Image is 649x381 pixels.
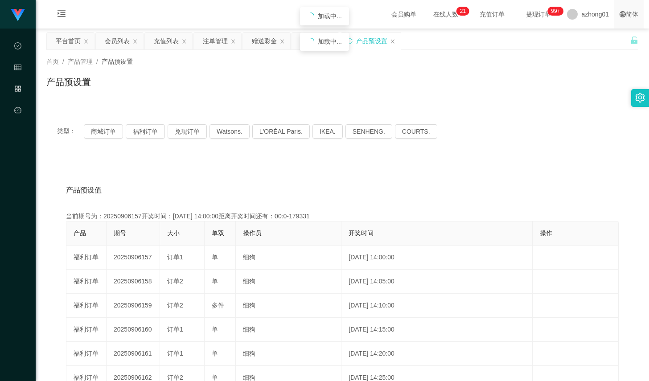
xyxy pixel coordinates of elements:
[230,39,236,44] i: 图标: close
[14,38,21,56] i: 图标: check-circle-o
[107,294,160,318] td: 20250906159
[395,124,437,139] button: COURTS.
[66,185,102,196] span: 产品预设值
[107,246,160,270] td: 20250906157
[460,7,463,16] p: 2
[46,75,91,89] h1: 产品预设置
[547,7,563,16] sup: 1089
[167,302,183,309] span: 订单2
[236,270,341,294] td: 细狗
[356,33,387,49] div: 产品预设置
[630,36,638,44] i: 图标: unlock
[14,102,21,192] a: 图标: dashboard平台首页
[345,124,392,139] button: SENHENG.
[307,38,314,45] i: icon: loading
[390,39,395,44] i: 图标: close
[429,11,463,17] span: 在线人数
[167,229,180,237] span: 大小
[107,342,160,366] td: 20250906161
[11,9,25,21] img: logo.9652507e.png
[66,294,107,318] td: 福利订单
[209,124,250,139] button: Watsons.
[279,39,285,44] i: 图标: close
[167,278,183,285] span: 订单2
[341,294,533,318] td: [DATE] 14:10:00
[243,229,262,237] span: 操作员
[107,318,160,342] td: 20250906160
[349,229,374,237] span: 开奖时间
[522,11,555,17] span: 提现订单
[96,58,98,65] span: /
[341,318,533,342] td: [DATE] 14:15:00
[635,93,645,102] i: 图标: setting
[540,229,552,237] span: 操作
[312,124,343,139] button: IKEA.
[56,33,81,49] div: 平台首页
[212,302,224,309] span: 多件
[114,229,126,237] span: 期号
[14,86,21,165] span: 产品管理
[167,350,183,357] span: 订单1
[341,270,533,294] td: [DATE] 14:05:00
[66,270,107,294] td: 福利订单
[14,43,21,122] span: 数据中心
[341,342,533,366] td: [DATE] 14:20:00
[168,124,207,139] button: 兑现订单
[463,7,466,16] p: 1
[46,58,59,65] span: 首页
[318,12,342,20] span: 加载中...
[252,33,277,49] div: 赠送彩金
[66,212,619,221] div: 当前期号为：20250906157开奖时间：[DATE] 14:00:00距离开奖时间还有：00:0-179331
[475,11,509,17] span: 充值订单
[341,246,533,270] td: [DATE] 14:00:00
[307,12,314,20] i: icon: loading
[620,11,626,17] i: 图标: global
[83,39,89,44] i: 图标: close
[84,124,123,139] button: 商城订单
[14,64,21,143] span: 会员管理
[154,33,179,49] div: 充值列表
[212,278,218,285] span: 单
[212,350,218,357] span: 单
[167,254,183,261] span: 订单1
[318,38,342,45] span: 加载中...
[68,58,93,65] span: 产品管理
[107,270,160,294] td: 20250906158
[66,246,107,270] td: 福利订单
[212,374,218,381] span: 单
[236,318,341,342] td: 细狗
[105,33,130,49] div: 会员列表
[102,58,133,65] span: 产品预设置
[346,38,353,44] i: 图标: sync
[203,33,228,49] div: 注单管理
[14,60,21,78] i: 图标: table
[132,39,138,44] i: 图标: close
[62,58,64,65] span: /
[236,342,341,366] td: 细狗
[456,7,469,16] sup: 21
[252,124,310,139] button: L'ORÉAL Paris.
[236,246,341,270] td: 细狗
[212,254,218,261] span: 单
[66,318,107,342] td: 福利订单
[126,124,165,139] button: 福利订单
[212,229,224,237] span: 单双
[74,229,86,237] span: 产品
[167,374,183,381] span: 订单2
[212,326,218,333] span: 单
[66,342,107,366] td: 福利订单
[14,81,21,99] i: 图标: appstore-o
[167,326,183,333] span: 订单1
[46,0,77,29] i: 图标: menu-unfold
[181,39,187,44] i: 图标: close
[236,294,341,318] td: 细狗
[57,124,84,139] span: 类型：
